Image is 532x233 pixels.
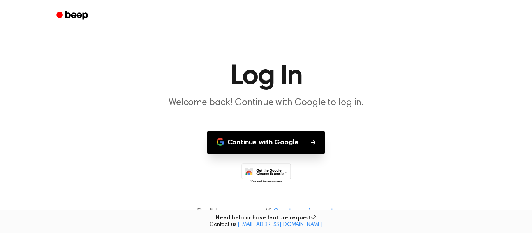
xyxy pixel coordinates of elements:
[9,207,523,217] p: Don't have an account?
[116,96,416,109] p: Welcome back! Continue with Google to log in.
[51,8,95,23] a: Beep
[238,222,322,228] a: [EMAIL_ADDRESS][DOMAIN_NAME]
[207,131,325,154] button: Continue with Google
[67,62,465,90] h1: Log In
[273,207,333,217] a: Create an Account
[5,222,527,229] span: Contact us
